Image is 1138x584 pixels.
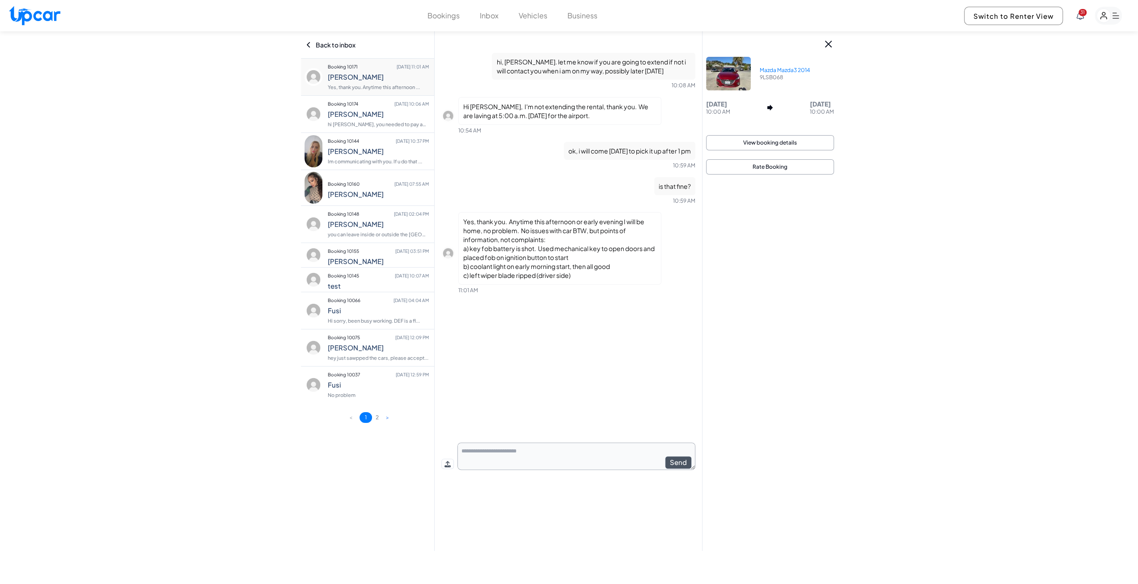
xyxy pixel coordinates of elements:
p: Hi sorry, been busy working. DEF is a fl... [328,315,429,327]
span: 10:54 AM [458,127,481,134]
span: [DATE] 10:37 PM [395,135,428,147]
button: Vehicles [519,10,547,21]
img: profile [305,271,322,289]
span: 11:01 AM [458,287,478,294]
p: Booking 10160 [328,178,429,190]
p: Booking 10145 [328,269,429,282]
p: Mazda Mazda3 2014 [760,67,810,74]
p: Booking 10066 [328,294,429,307]
span: [DATE] 07:55 AM [394,178,428,190]
button: 1 [360,412,372,423]
p: 9LSB068 [760,74,810,81]
button: View booking details [706,135,834,150]
img: profile [305,376,322,394]
h4: test [328,282,429,290]
span: [DATE] 03:51 PM [395,245,428,257]
h4: Fusi [328,381,429,389]
span: You have new notifications [1079,9,1087,16]
h4: [PERSON_NAME] [328,73,429,81]
img: profile [305,68,322,86]
span: [DATE] 04:04 AM [393,294,428,307]
span: [DATE] 12:59 PM [395,368,428,381]
p: 10:00 AM [706,108,730,115]
h4: [PERSON_NAME] [328,220,429,228]
img: profile [305,246,322,264]
button: Rate Booking [706,159,834,175]
p: Hi [PERSON_NAME], I'm not extending the rental, thank you. We are laving at 5:00 a.m. [DATE] for ... [458,97,661,125]
button: Business [567,10,597,21]
button: Switch to Renter View [964,7,1063,25]
p: Booking 10144 [328,135,429,147]
span: 10:59 AM [673,162,695,169]
img: profile [441,247,455,260]
h4: Fusi [328,307,429,315]
img: profile [441,109,455,123]
img: profile [305,339,322,357]
span: [DATE] 10:07 AM [394,269,428,282]
p: Yes, thank you. Anytime this afternoon or early evening I will be home, no problem. No issues wit... [458,212,661,285]
p: ok, i will come [DATE] to pick it up after 1 pm [564,142,695,160]
p: Yes, thank you. Anytime this afternoon ... [328,81,429,94]
img: profile [305,302,322,320]
p: you can leave inside or outside the [GEOGRAPHIC_DATA] ... [328,228,429,241]
img: Car Image [706,57,751,90]
p: hey just sawpped the cars, please accept... [328,352,429,364]
span: 10:08 AM [672,82,695,89]
p: hi, [PERSON_NAME]. let me know if you are going to extend if not i will contact you when i am on ... [492,53,695,80]
p: Booking 10037 [328,368,429,381]
button: < [344,412,358,423]
h4: [PERSON_NAME] [328,190,429,198]
p: Booking 10155 [328,245,429,257]
button: Send [665,456,692,469]
p: Booking 10174 [328,98,429,110]
img: profile [305,135,322,167]
p: Booking 10148 [328,208,429,220]
img: profile [305,105,322,123]
p: [DATE] [706,99,730,108]
span: 10:59 AM [673,197,695,204]
img: Upcar Logo [9,6,60,25]
span: [DATE] 10:06 AM [394,98,428,110]
button: 2 [372,412,382,423]
span: [DATE] 11:01 AM [396,60,428,73]
button: > [382,412,393,423]
p: hi [PERSON_NAME], you needed to pay and extend ... [328,118,429,131]
span: [DATE] 02:04 PM [393,208,428,220]
p: [DATE] [810,99,834,108]
img: profile [305,172,322,204]
p: No problem [328,389,429,401]
p: Booking 10075 [328,331,429,344]
p: 10:00 AM [810,108,834,115]
h4: [PERSON_NAME] [328,257,429,265]
p: is that fine? [654,177,695,195]
button: Inbox [480,10,499,21]
button: Bookings [427,10,460,21]
h4: [PERSON_NAME] [328,147,429,155]
p: Booking 10171 [328,60,429,73]
h4: [PERSON_NAME] [328,344,429,352]
p: Im communicating with you. If u do that ... [328,155,429,168]
img: profile [305,215,322,233]
span: [DATE] 12:09 PM [395,331,428,344]
div: Back to inbox [305,31,430,58]
h4: [PERSON_NAME] [328,110,429,118]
